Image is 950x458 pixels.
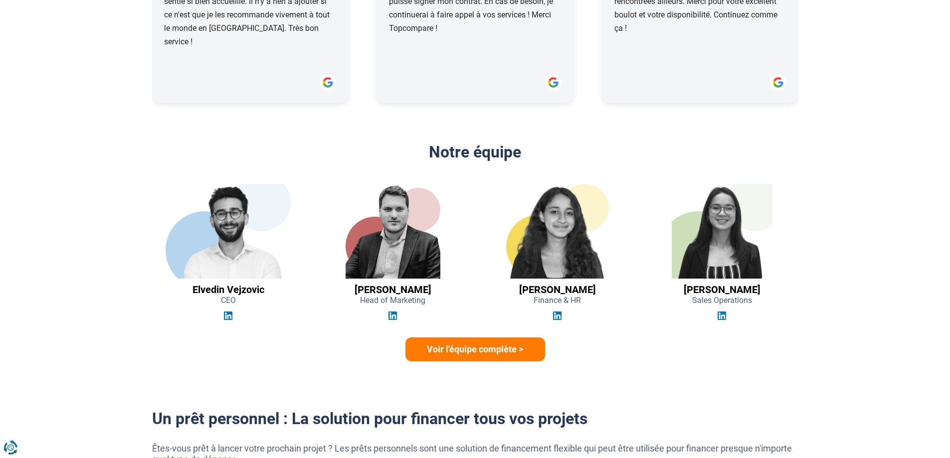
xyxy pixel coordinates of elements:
[355,284,431,296] h3: [PERSON_NAME]
[672,184,771,279] img: Audrey De Tremerie
[152,143,798,161] h2: Notre équipe
[692,296,752,305] span: Sales Operations
[224,311,232,320] img: Linkedin Elvedin Vejzovic
[152,409,798,428] h2: Un prêt personnel : La solution pour financer tous vos projets
[519,284,596,296] h3: [PERSON_NAME]
[405,337,545,361] a: Voir l'équipe complète >
[346,184,440,279] img: Guillaume Georges
[494,184,620,279] img: Jihane El Khyari
[221,296,236,305] span: CEO
[718,311,726,320] img: Linkedin Audrey De Tremerie
[553,311,562,320] img: Linkedin Jihane El Khyari
[684,284,760,296] h3: [PERSON_NAME]
[360,296,425,305] span: Head of Marketing
[164,184,292,279] img: Elvedin Vejzovic
[192,284,264,296] h3: Elvedin Vejzovic
[388,311,397,320] img: Linkedin Guillaume Georges
[534,296,581,305] span: Finance & HR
